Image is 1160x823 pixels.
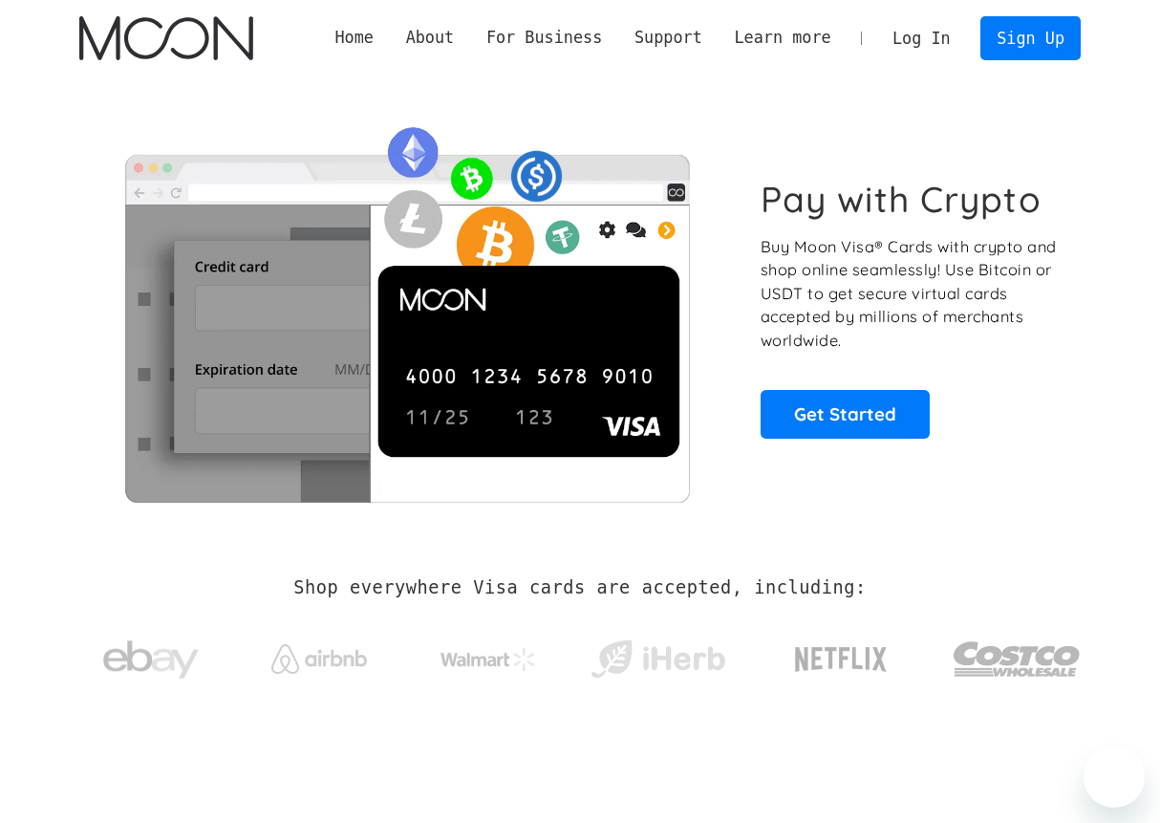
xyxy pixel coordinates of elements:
[756,617,927,693] a: Netflix
[876,17,966,59] a: Log In
[440,648,536,671] img: Walmart
[486,26,602,50] div: For Business
[1084,747,1145,808] iframe: Button to launch messaging window
[79,16,252,60] a: home
[634,26,702,50] div: Support
[587,635,729,684] img: iHerb
[470,26,618,50] div: For Business
[761,390,930,438] a: Get Started
[618,26,718,50] div: Support
[418,629,560,681] a: Walmart
[734,26,830,50] div: Learn more
[719,26,848,50] div: Learn more
[271,644,367,674] img: Airbnb
[79,16,252,60] img: Moon Logo
[248,625,391,683] a: Airbnb
[793,636,889,683] img: Netflix
[79,611,222,700] a: ebay
[980,16,1080,59] a: Sign Up
[406,26,455,50] div: About
[953,604,1081,704] a: Costco
[390,26,470,50] div: About
[293,577,866,598] h2: Shop everywhere Visa cards are accepted, including:
[103,630,199,690] img: ebay
[587,616,729,694] a: iHerb
[761,178,1042,221] h1: Pay with Crypto
[79,114,734,502] img: Moon Cards let you spend your crypto anywhere Visa is accepted.
[953,623,1081,695] img: Costco
[761,235,1060,353] p: Buy Moon Visa® Cards with crypto and shop online seamlessly! Use Bitcoin or USDT to get secure vi...
[319,26,390,50] a: Home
